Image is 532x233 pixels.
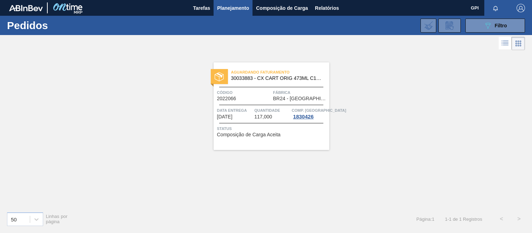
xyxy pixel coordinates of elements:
h1: Pedidos [7,21,108,29]
span: Aguardando Faturamento [231,69,329,76]
span: Status [217,125,328,132]
button: Notificações [484,3,507,13]
span: Data entrega [217,107,253,114]
span: Fábrica [273,89,328,96]
span: 22/10/2025 [217,114,233,119]
span: Linhas por página [46,214,68,224]
span: BR24 - Ponta Grossa [273,96,328,101]
button: Filtro [465,19,525,33]
span: Planejamento [217,4,249,12]
button: > [510,210,528,228]
span: Código [217,89,271,96]
a: Comp. [GEOGRAPHIC_DATA]1830426 [292,107,328,119]
div: Visão em Cards [512,37,525,50]
span: 117,000 [254,114,272,119]
span: Comp. Carga [292,107,346,114]
span: Quantidade [254,107,290,114]
div: Visão em Lista [499,37,512,50]
span: Relatórios [315,4,339,12]
span: Filtro [495,23,507,28]
span: Página : 1 [416,217,434,222]
img: TNhmsLtSVTkK8tSr43FrP2fwEKptu5GPRR3wAAAABJRU5ErkJggg== [9,5,43,11]
div: Importar Negociações dos Pedidos [420,19,436,33]
span: Composição de Carga Aceita [217,132,281,137]
span: 30033883 - CX CART ORIG 473ML C12 SLK NIV24 [231,76,324,81]
span: Tarefas [193,4,210,12]
img: status [215,72,224,81]
div: 50 [11,216,17,222]
img: Logout [517,4,525,12]
a: statusAguardando Faturamento30033883 - CX CART ORIG 473ML C12 SLK NIV24Código2022066FábricaBR24 -... [203,62,329,150]
button: < [493,210,510,228]
span: Composição de Carga [256,4,308,12]
span: 2022066 [217,96,236,101]
span: 1 - 1 de 1 Registros [445,217,482,222]
div: 1830426 [292,114,315,119]
div: Solicitação de Revisão de Pedidos [438,19,461,33]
